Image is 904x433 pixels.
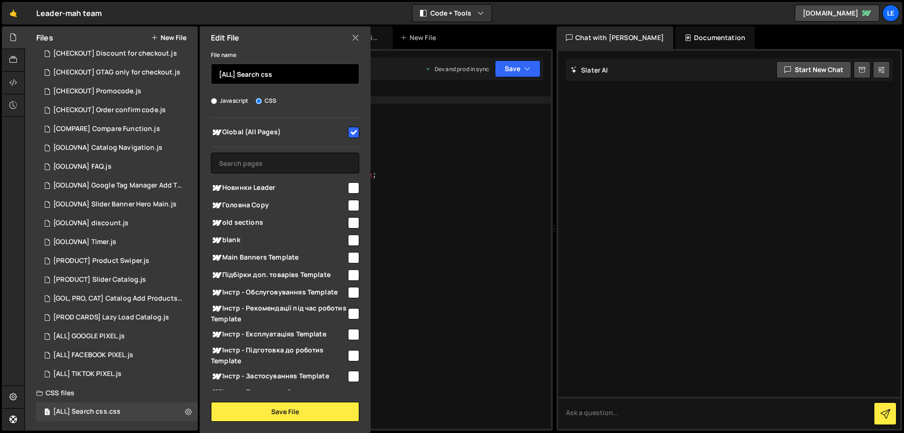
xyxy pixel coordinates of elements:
div: 16298/44405.js [36,252,198,270]
div: 16298/45047.js [36,346,198,365]
span: Інстр - Підготовка до роботиs Template [211,345,347,366]
span: Global (All Pages) [211,127,347,138]
input: Search pages [211,153,359,173]
a: [DOMAIN_NAME] [795,5,880,22]
div: 16298/44879.js [36,101,198,120]
span: Новинки Leader [211,182,347,194]
button: New File [151,34,186,41]
span: Інстр - Рекомендації під час роботиs Template [211,303,347,324]
div: [CHECKOUT] Discount for checkout.js [53,49,177,58]
div: [COMPARE] Compare Function.js [53,125,160,133]
h2: Slater AI [571,65,608,74]
h2: Edit File [211,33,239,43]
div: [PRODUCT] Slider Catalog.js [53,276,146,284]
span: 1 [44,409,50,417]
div: [GOLOVNA] Slider Banner Hero Main.js [53,200,177,209]
span: Інстр - Обслуговуванняs Template [211,287,347,298]
div: 16298/44466.js [36,214,198,233]
div: 16298/44845.js [36,289,201,308]
div: [CHECKOUT] Promocode.js [53,87,141,96]
div: Chat with [PERSON_NAME] [557,26,673,49]
div: 16298/44401.js [36,195,198,214]
div: New File [400,33,440,42]
div: [ALL] Search css.css [53,408,121,416]
div: [CHECKOUT] Order confirm code.js [53,106,166,114]
span: Головна Copy [211,200,347,211]
a: Le [882,5,899,22]
div: [ALL] GOOGLE PIXEL.js [53,332,125,341]
div: [GOL, PRO, CAT] Catalog Add Products.js [53,294,183,303]
input: CSS [256,98,262,104]
div: 16298/44469.js [36,176,201,195]
div: 16298/45065.js [36,120,198,139]
input: Name [211,64,359,84]
label: Javascript [211,96,249,106]
label: CSS [256,96,276,106]
h2: Files [36,33,53,43]
span: Main Banners Template [211,252,347,263]
div: [PRODUCT] Product Swiper.js [53,257,149,265]
div: Dev and prod in sync [425,65,489,73]
div: 16298/45049.js [36,365,198,384]
div: 16298/45144.js [36,82,198,101]
div: [CHECKOUT] GTAG only for checkout.js [53,68,180,77]
div: 16298/44828.js [36,270,198,289]
a: 🤙 [2,2,25,25]
button: Code + Tools [412,5,492,22]
input: Javascript [211,98,217,104]
div: [GOLOVNA] Google Tag Manager Add To Cart.js [53,181,183,190]
div: Documentation [675,26,755,49]
div: Leader-mah team [36,8,102,19]
div: 16298/44463.js [36,157,198,176]
span: Інстр - Принцип роботи інструментуs Template [211,387,347,408]
span: Інстр - Застосуванняs Template [211,371,347,382]
span: blank [211,235,347,246]
div: [PROD CARDS] Lazy Load Catalog.js [53,313,169,322]
div: [ALL] TIKTOK PIXEL.js [53,370,121,378]
div: CSS files [25,384,198,402]
div: 16298/45143.js [36,63,198,82]
div: [GOLOVNA] FAQ.js [53,163,112,171]
div: 16298/46291.css [36,402,198,421]
button: Save [495,60,541,77]
div: 16298/44406.js [36,308,198,327]
div: [GOLOVNA] discount.js [53,219,129,228]
div: 16298/45243.js [36,44,198,63]
button: Start new chat [776,61,851,78]
span: Інстр - Експлуатаціяs Template [211,329,347,340]
div: [GOLOVNA] Timer.js [53,238,116,246]
div: 16298/44855.js [36,139,198,157]
div: [GOLOVNA] Catalog Navigation.js [53,144,162,152]
button: Save File [211,402,359,422]
div: 16298/45048.js [36,327,198,346]
span: old sections [211,217,347,229]
span: Підбірки доп. товарівs Template [211,270,347,281]
div: [ALL] FACEBOOK PIXEL.js [53,351,133,359]
label: File name [211,50,236,60]
div: 16298/44400.js [36,233,198,252]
